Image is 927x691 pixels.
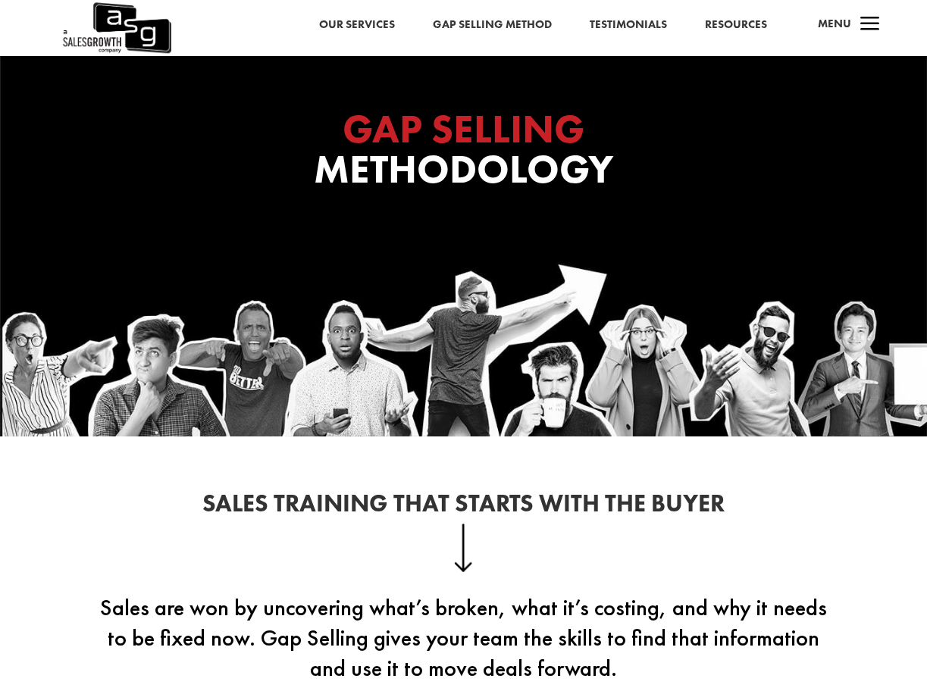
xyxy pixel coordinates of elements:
img: down-arrow [454,524,473,572]
a: Testimonials [590,15,667,35]
a: Gap Selling Method [433,15,552,35]
h1: Methodology [161,109,767,197]
a: Our Services [319,15,395,35]
span: Menu [818,16,851,31]
span: a [855,10,885,40]
h2: Sales Training That Starts With the Buyer [92,492,834,524]
a: Resources [705,15,767,35]
span: GAP SELLING [343,103,584,155]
